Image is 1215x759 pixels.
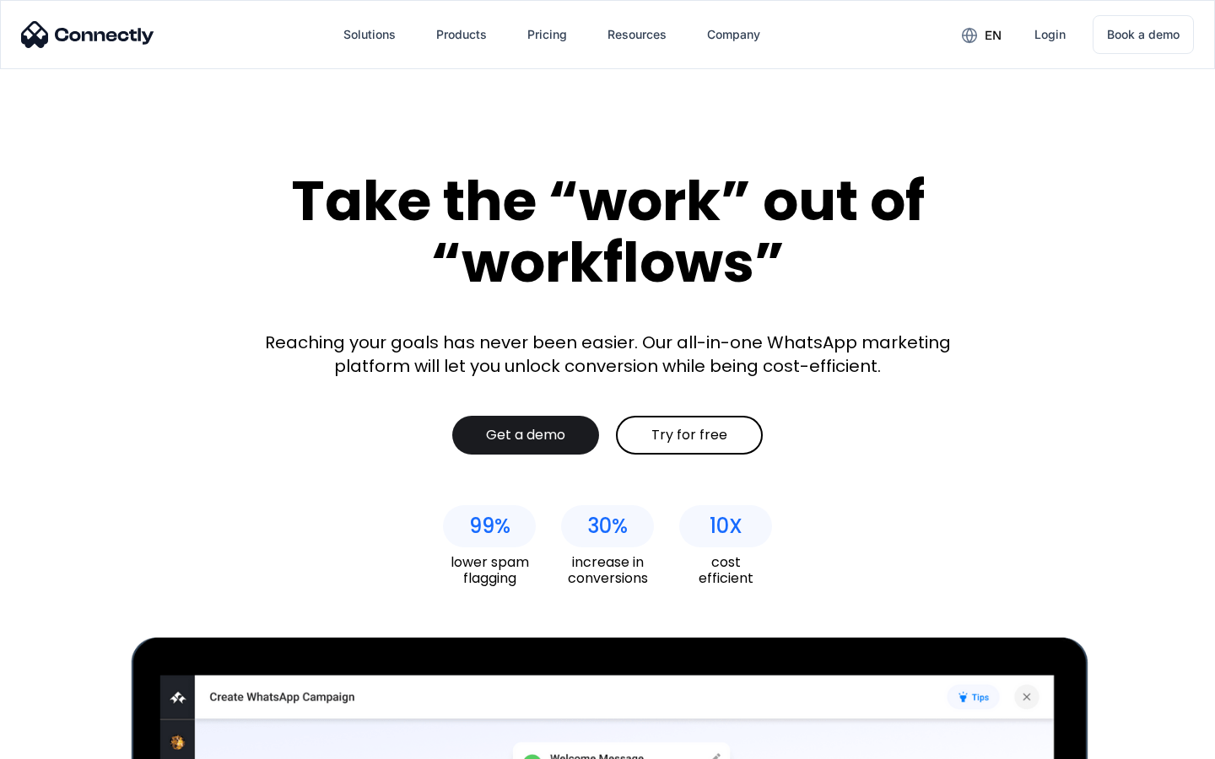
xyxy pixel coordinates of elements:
[21,21,154,48] img: Connectly Logo
[17,729,101,753] aside: Language selected: English
[587,514,628,538] div: 30%
[707,23,760,46] div: Company
[1093,15,1194,54] a: Book a demo
[469,514,510,538] div: 99%
[985,24,1002,47] div: en
[651,427,727,444] div: Try for free
[443,554,536,586] div: lower spam flagging
[514,14,580,55] a: Pricing
[1021,14,1079,55] a: Login
[452,416,599,455] a: Get a demo
[486,427,565,444] div: Get a demo
[527,23,567,46] div: Pricing
[607,23,667,46] div: Resources
[343,23,396,46] div: Solutions
[1034,23,1066,46] div: Login
[253,331,962,378] div: Reaching your goals has never been easier. Our all-in-one WhatsApp marketing platform will let yo...
[710,514,742,538] div: 10X
[561,554,654,586] div: increase in conversions
[34,729,101,753] ul: Language list
[616,416,763,455] a: Try for free
[436,23,487,46] div: Products
[228,170,987,293] div: Take the “work” out of “workflows”
[679,554,772,586] div: cost efficient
